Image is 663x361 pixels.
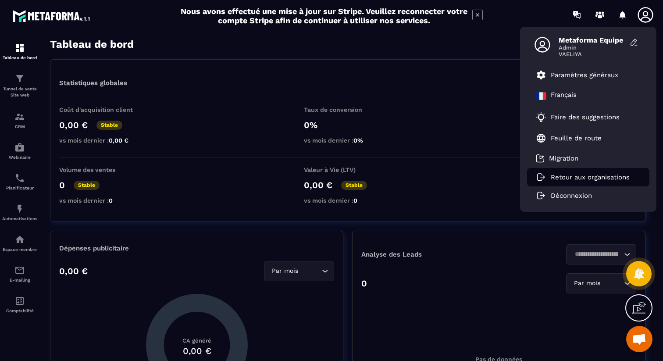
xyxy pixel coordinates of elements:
[50,38,134,50] h3: Tableau de bord
[2,247,37,252] p: Espace membre
[59,266,88,276] p: 0,00 €
[14,73,25,84] img: formation
[2,258,37,289] a: emailemailE-mailing
[2,166,37,197] a: schedulerschedulerPlanificateur
[572,250,622,259] input: Search for option
[2,124,37,129] p: CRM
[626,326,652,352] div: Ouvrir le chat
[14,142,25,153] img: automations
[2,136,37,166] a: automationsautomationsWebinaire
[59,106,147,113] p: Coût d'acquisition client
[2,216,37,221] p: Automatisations
[59,166,147,173] p: Volume des ventes
[59,120,88,130] p: 0,00 €
[361,250,499,258] p: Analyse des Leads
[2,155,37,160] p: Webinaire
[109,197,113,204] span: 0
[14,204,25,214] img: automations
[14,111,25,122] img: formation
[536,133,602,143] a: Feuille de route
[353,197,357,204] span: 0
[59,197,147,204] p: vs mois dernier :
[300,266,320,276] input: Search for option
[12,8,91,24] img: logo
[74,181,100,190] p: Stable
[602,279,622,288] input: Search for option
[59,137,147,144] p: vs mois dernier :
[2,55,37,60] p: Tableau de bord
[14,43,25,53] img: formation
[14,234,25,245] img: automations
[304,197,392,204] p: vs mois dernier :
[551,71,618,79] p: Paramètres généraux
[566,273,636,293] div: Search for option
[2,197,37,228] a: automationsautomationsAutomatisations
[109,137,128,144] span: 0,00 €
[2,86,37,98] p: Tunnel de vente Site web
[2,308,37,313] p: Comptabilité
[353,137,363,144] span: 0%
[304,120,392,130] p: 0%
[264,261,334,281] div: Search for option
[549,154,578,162] p: Migration
[59,180,65,190] p: 0
[14,296,25,306] img: accountant
[304,106,392,113] p: Taux de conversion
[2,228,37,258] a: automationsautomationsEspace membre
[551,173,630,181] p: Retour aux organisations
[559,44,624,51] span: Admin
[341,181,367,190] p: Stable
[59,79,127,87] p: Statistiques globales
[551,192,592,200] p: Déconnexion
[2,289,37,320] a: accountantaccountantComptabilité
[566,244,636,264] div: Search for option
[2,36,37,67] a: formationformationTableau de bord
[551,91,577,101] p: Français
[2,67,37,105] a: formationformationTunnel de vente Site web
[59,244,334,252] p: Dépenses publicitaire
[14,173,25,183] img: scheduler
[572,279,602,288] span: Par mois
[536,112,630,122] a: Faire des suggestions
[559,36,624,44] span: Metaforma Equipe
[551,113,620,121] p: Faire des suggestions
[180,7,468,25] h2: Nous avons effectué une mise à jour sur Stripe. Veuillez reconnecter votre compte Stripe afin de ...
[2,186,37,190] p: Planificateur
[96,121,122,130] p: Stable
[14,265,25,275] img: email
[559,51,624,57] span: VAELIYA
[536,154,578,163] a: Migration
[304,166,392,173] p: Valeur à Vie (LTV)
[361,278,367,289] p: 0
[536,173,630,181] a: Retour aux organisations
[551,134,602,142] p: Feuille de route
[2,278,37,282] p: E-mailing
[304,137,392,144] p: vs mois dernier :
[2,105,37,136] a: formationformationCRM
[536,70,618,80] a: Paramètres généraux
[270,266,300,276] span: Par mois
[304,180,332,190] p: 0,00 €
